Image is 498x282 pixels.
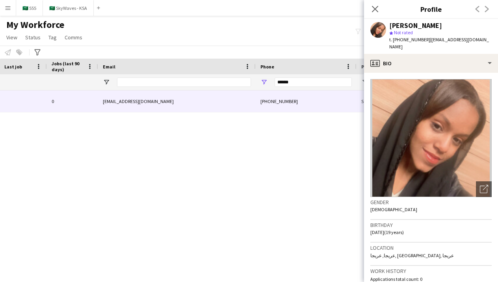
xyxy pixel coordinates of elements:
button: Open Filter Menu [361,79,368,86]
a: Comms [61,32,85,42]
h3: Birthday [370,221,492,229]
div: [PERSON_NAME] [389,22,442,29]
span: Tag [48,34,57,41]
div: Bio [364,54,498,73]
span: [DATE] (19 years) [370,229,404,235]
a: Status [22,32,44,42]
div: [EMAIL_ADDRESS][DOMAIN_NAME] [98,90,256,112]
span: View [6,34,17,41]
span: عريجا, عريجا, [GEOGRAPHIC_DATA], عريجا [370,253,454,258]
h3: Work history [370,267,492,275]
a: View [3,32,20,42]
span: [DEMOGRAPHIC_DATA] [370,206,417,212]
span: | [EMAIL_ADDRESS][DOMAIN_NAME] [389,37,489,50]
input: Phone Filter Input [275,77,352,87]
span: Last job [4,64,22,70]
img: Crew avatar or photo [370,79,492,197]
p: Applications total count: 0 [370,276,492,282]
span: Status [25,34,41,41]
button: 🇸🇦 SkyWaves - KSA [43,0,94,16]
div: Self-employed Crew [357,90,407,112]
a: Tag [45,32,60,42]
span: Phone [260,64,274,70]
span: My Workforce [6,19,64,31]
button: 🇸🇦 555 [16,0,43,16]
input: Email Filter Input [117,77,251,87]
div: 0 [47,90,98,112]
span: Not rated [394,29,413,35]
button: Open Filter Menu [260,79,268,86]
h3: Location [370,244,492,251]
button: Open Filter Menu [103,79,110,86]
app-action-btn: Advanced filters [33,48,42,57]
h3: Profile [364,4,498,14]
span: Profile [361,64,377,70]
div: [PHONE_NUMBER] [256,90,357,112]
span: Jobs (last 90 days) [52,61,84,72]
span: t. [PHONE_NUMBER] [389,37,430,42]
span: Email [103,64,115,70]
div: Open photos pop-in [476,181,492,197]
span: Comms [65,34,82,41]
h3: Gender [370,199,492,206]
